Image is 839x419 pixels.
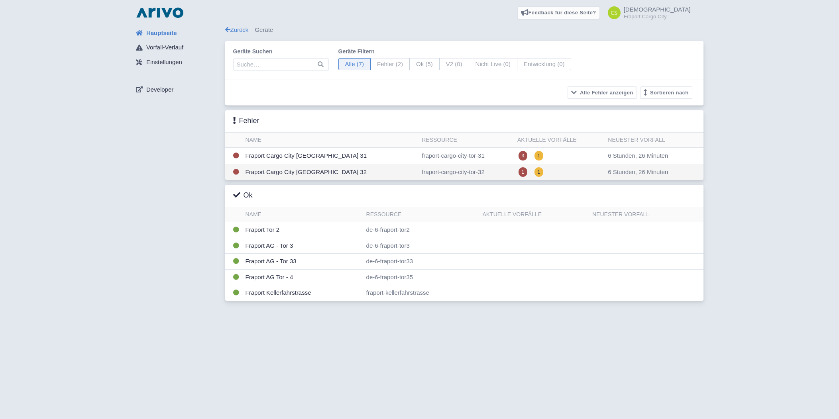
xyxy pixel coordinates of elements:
td: Fraport Cargo City [GEOGRAPHIC_DATA] 32 [242,164,419,180]
span: 6 Stunden, 26 Minuten [608,168,668,175]
span: Nicht Live (0) [469,58,517,70]
td: de-6-fraport-tor35 [363,269,479,285]
td: Fraport Kellerfahrstrasse [242,285,363,301]
a: [DEMOGRAPHIC_DATA] Fraport Cargo City [603,6,691,19]
span: V2 (0) [439,58,469,70]
a: Zurück [225,26,249,33]
td: fraport-cargo-city-tor-32 [419,164,514,180]
a: Hauptseite [130,25,225,41]
span: Entwicklung (0) [517,58,572,70]
span: Hauptseite [146,29,177,38]
span: 1 [534,151,544,161]
button: Alle Fehler anzeigen [568,86,637,99]
label: Geräte filtern [338,47,572,56]
input: Suche… [233,58,329,71]
label: Geräte suchen [233,47,329,56]
h3: Ok [233,191,253,200]
th: Ressource [419,133,514,148]
td: Fraport Cargo City [GEOGRAPHIC_DATA] 31 [242,148,419,164]
th: Neuester Vorfall [605,133,703,148]
td: Fraport Tor 2 [242,222,363,238]
td: de-6-fraport-tor3 [363,238,479,254]
td: de-6-fraport-tor2 [363,222,479,238]
span: 6 Stunden, 26 Minuten [608,152,668,159]
span: Alle (7) [338,58,371,70]
span: Einstellungen [146,58,182,67]
th: Aktuelle Vorfälle [479,207,589,222]
img: logo [134,6,185,19]
button: Sortieren nach [640,86,692,99]
span: Fehler (2) [370,58,410,70]
td: fraport-cargo-city-tor-31 [419,148,514,164]
span: [DEMOGRAPHIC_DATA] [624,6,691,13]
th: Name [242,207,363,222]
th: Ressource [363,207,479,222]
td: Fraport AG Tor - 4 [242,269,363,285]
a: Vorfall-Verlauf [130,40,225,55]
span: Vorfall-Verlauf [146,43,183,52]
span: 1 [534,167,544,177]
th: Aktuelle Vorfälle [514,133,605,148]
span: 3 [519,151,528,161]
a: Einstellungen [130,55,225,70]
span: 1 [519,167,528,177]
a: Developer [130,82,225,97]
td: Fraport AG - Tor 3 [242,238,363,254]
h3: Fehler [233,117,259,125]
th: Name [242,133,419,148]
td: fraport-kellerfahrstrasse [363,285,479,301]
td: Fraport AG - Tor 33 [242,254,363,270]
a: Feedback für diese Seite? [517,6,600,19]
span: Developer [146,85,173,94]
th: Neuester Vorfall [589,207,703,222]
small: Fraport Cargo City [624,14,691,19]
td: de-6-fraport-tor33 [363,254,479,270]
span: Ok (5) [409,58,440,70]
div: Geräte [225,25,703,35]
